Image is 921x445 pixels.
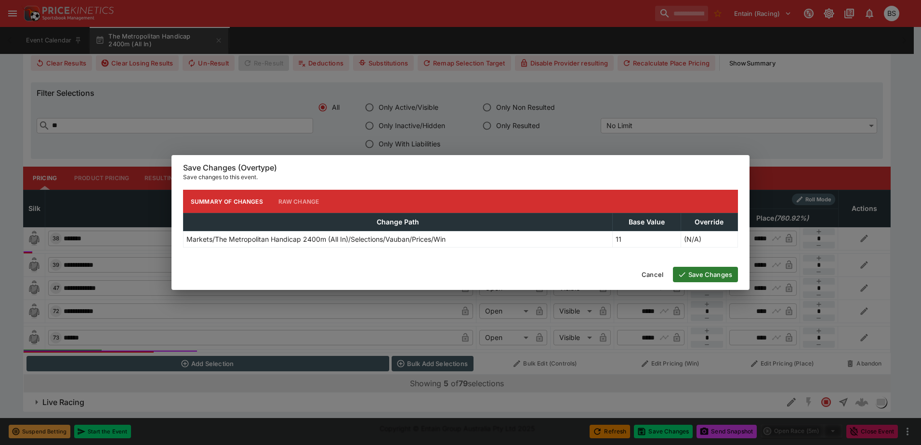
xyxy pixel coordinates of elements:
[681,231,737,248] td: (N/A)
[612,213,681,231] th: Base Value
[271,190,327,213] button: Raw Change
[183,172,738,182] p: Save changes to this event.
[673,267,738,282] button: Save Changes
[681,213,737,231] th: Override
[183,190,271,213] button: Summary of Changes
[636,267,669,282] button: Cancel
[184,213,613,231] th: Change Path
[186,234,446,244] p: Markets/The Metropolitan Handicap 2400m (All In)/Selections/Vauban/Prices/Win
[612,231,681,248] td: 11
[183,163,738,173] h6: Save Changes (Overtype)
